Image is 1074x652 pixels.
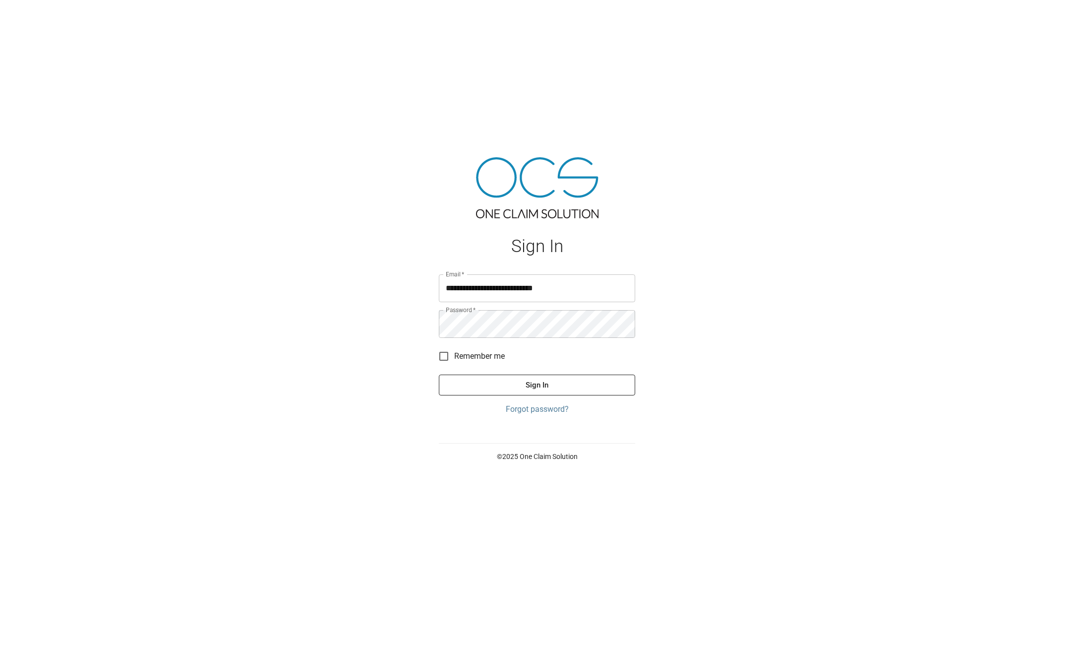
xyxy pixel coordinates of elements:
button: Sign In [439,375,635,395]
span: Remember me [454,350,505,362]
img: ocs-logo-tra.png [476,157,598,218]
h1: Sign In [439,236,635,257]
label: Password [446,306,476,314]
a: Forgot password? [439,403,635,415]
p: © 2025 One Claim Solution [439,452,635,461]
label: Email [446,270,465,278]
img: ocs-logo-white-transparent.png [12,6,52,26]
